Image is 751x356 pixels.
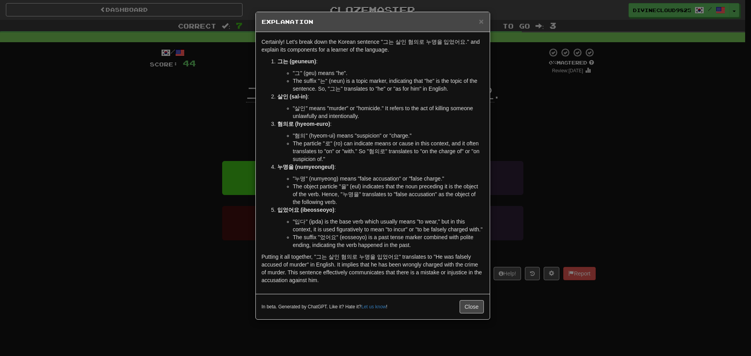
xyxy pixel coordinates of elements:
button: Close [460,300,484,313]
li: "혐의" (hyeom-ui) means "suspicion" or "charge." [293,132,484,140]
strong: 혐의로 (hyeom-euro) [277,121,330,127]
strong: 입었어요 (ibeosseoyo) [277,207,334,213]
p: Certainly! Let's break down the Korean sentence "그는 살인 혐의로 누명을 입었어요." and explain its components ... [262,38,484,54]
h5: Explanation [262,18,484,26]
strong: 살인 (sal-in) [277,93,308,100]
li: The suffix "었어요" (eosseoyo) is a past tense marker combined with polite ending, indicating the ve... [293,233,484,249]
li: The object particle "을" (eul) indicates that the noun preceding it is the object of the verb. Hen... [293,182,484,206]
button: Close [479,17,483,25]
p: : [277,57,484,65]
p: Putting it all together, "그는 살인 혐의로 누명을 입었어요" translates to "He was falsely accused of murder" in... [262,253,484,284]
li: "입다" (ipda) is the base verb which usually means "to wear," but in this context, it is used figur... [293,218,484,233]
li: The particle "로" (ro) can indicate means or cause in this context, and it often translates to "on... [293,140,484,163]
li: "누명" (numyeong) means "false accusation" or "false charge." [293,175,484,182]
small: In beta. Generated by ChatGPT. Like it? Hate it? ! [262,304,388,310]
p: : [277,206,484,214]
a: Let us know [361,304,386,309]
p: : [277,93,484,100]
li: "그" (geu) means "he". [293,69,484,77]
span: × [479,17,483,26]
p: : [277,120,484,128]
li: The suffix "는" (neun) is a topic marker, indicating that "he" is the topic of the sentence. So, "... [293,77,484,93]
p: : [277,163,484,171]
li: "살인" means "murder" or "homicide." It refers to the act of killing someone unlawfully and intenti... [293,104,484,120]
strong: 그는 (geuneun) [277,58,316,64]
strong: 누명을 (numyeongeul) [277,164,334,170]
